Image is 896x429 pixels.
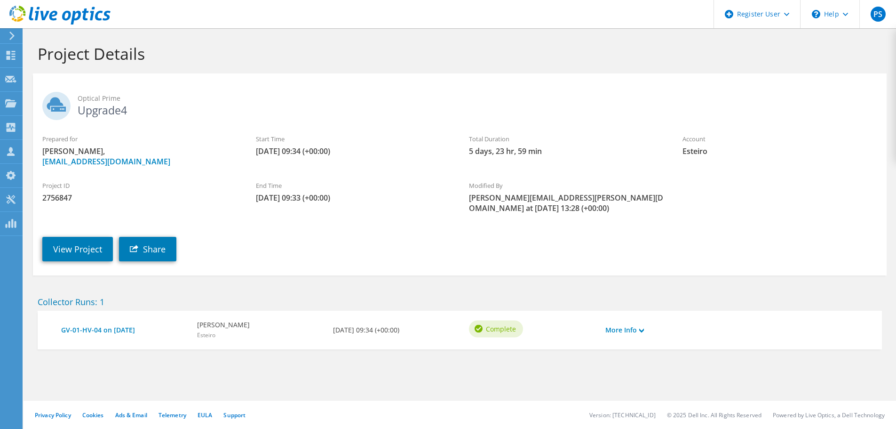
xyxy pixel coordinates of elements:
svg: \n [812,10,820,18]
span: [PERSON_NAME][EMAIL_ADDRESS][PERSON_NAME][DOMAIN_NAME] at [DATE] 13:28 (+00:00) [469,193,664,213]
span: Esteiro [197,331,215,339]
h2: Upgrade4 [42,92,877,115]
a: [EMAIL_ADDRESS][DOMAIN_NAME] [42,156,170,167]
span: Optical Prime [78,93,877,104]
span: Esteiro [682,146,877,156]
span: Complete [486,324,516,334]
span: [PERSON_NAME], [42,146,237,167]
label: Project ID [42,181,237,190]
li: Powered by Live Optics, a Dell Technology [773,411,885,419]
label: Total Duration [469,134,664,144]
a: EULA [198,411,212,419]
a: Telemetry [159,411,186,419]
li: Version: [TECHNICAL_ID] [589,411,656,419]
a: View Project [42,237,113,261]
b: [DATE] 09:34 (+00:00) [333,325,399,335]
span: [DATE] 09:33 (+00:00) [256,193,451,203]
span: [DATE] 09:34 (+00:00) [256,146,451,156]
span: 2756847 [42,193,237,203]
a: More Info [605,325,644,335]
span: PS [871,7,886,22]
label: Account [682,134,877,144]
h2: Collector Runs: 1 [38,297,882,307]
a: GV-01-HV-04 on [DATE] [61,325,188,335]
h1: Project Details [38,44,877,64]
label: Modified By [469,181,664,190]
a: Privacy Policy [35,411,71,419]
label: Start Time [256,134,451,144]
b: [PERSON_NAME] [197,320,250,330]
span: 5 days, 23 hr, 59 min [469,146,664,156]
li: © 2025 Dell Inc. All Rights Reserved [667,411,761,419]
a: Share [119,237,176,261]
a: Support [223,411,246,419]
label: End Time [256,181,451,190]
a: Ads & Email [115,411,147,419]
a: Cookies [82,411,104,419]
label: Prepared for [42,134,237,144]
